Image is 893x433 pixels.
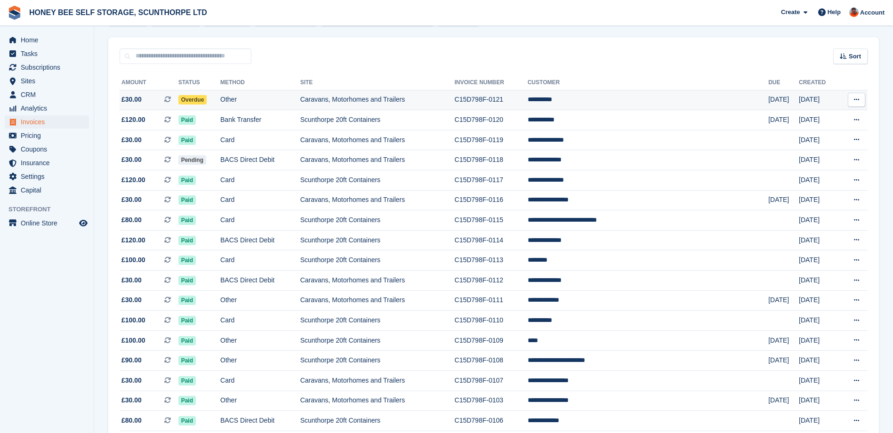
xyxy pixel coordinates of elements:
span: £30.00 [121,95,142,104]
a: menu [5,184,89,197]
td: [DATE] [799,290,838,311]
td: [DATE] [799,230,838,250]
img: stora-icon-8386f47178a22dfd0bd8f6a31ec36ba5ce8667c1dd55bd0f319d3a0aa187defe.svg [8,6,22,20]
a: menu [5,102,89,115]
td: Scunthorpe 20ft Containers [300,250,455,271]
td: [DATE] [799,130,838,150]
span: Paid [178,176,196,185]
a: menu [5,216,89,230]
td: Scunthorpe 20ft Containers [300,411,455,431]
td: C15D798F-0108 [455,351,528,371]
span: Paid [178,316,196,325]
td: Other [220,330,300,351]
span: Paid [178,195,196,205]
span: Coupons [21,143,77,156]
span: Settings [21,170,77,183]
a: menu [5,47,89,60]
span: £30.00 [121,395,142,405]
td: C15D798F-0119 [455,130,528,150]
span: £100.00 [121,255,145,265]
span: £100.00 [121,336,145,345]
td: Other [220,391,300,411]
td: Other [220,290,300,311]
td: Caravans, Motorhomes and Trailers [300,90,455,110]
span: £30.00 [121,275,142,285]
a: HONEY BEE SELF STORAGE, SCUNTHORPE LTD [25,5,211,20]
td: [DATE] [799,170,838,191]
td: Scunthorpe 20ft Containers [300,210,455,231]
span: Insurance [21,156,77,169]
td: C15D798F-0116 [455,190,528,210]
td: Scunthorpe 20ft Containers [300,110,455,130]
span: Help [828,8,841,17]
span: Paid [178,115,196,125]
span: Subscriptions [21,61,77,74]
th: Site [300,75,455,90]
span: £30.00 [121,135,142,145]
span: Analytics [21,102,77,115]
span: Paid [178,216,196,225]
td: C15D798F-0113 [455,250,528,271]
span: Create [781,8,800,17]
td: C15D798F-0114 [455,230,528,250]
td: C15D798F-0118 [455,150,528,170]
td: [DATE] [768,290,799,311]
span: £90.00 [121,355,142,365]
span: £80.00 [121,416,142,425]
th: Created [799,75,838,90]
a: Preview store [78,217,89,229]
td: C15D798F-0109 [455,330,528,351]
a: menu [5,61,89,74]
td: [DATE] [799,271,838,291]
td: [DATE] [799,411,838,431]
span: £120.00 [121,235,145,245]
td: C15D798F-0115 [455,210,528,231]
td: [DATE] [799,210,838,231]
span: Pending [178,155,206,165]
span: £30.00 [121,195,142,205]
th: Status [178,75,220,90]
td: Caravans, Motorhomes and Trailers [300,150,455,170]
td: [DATE] [768,110,799,130]
td: [DATE] [768,330,799,351]
a: menu [5,33,89,47]
span: Paid [178,276,196,285]
span: Paid [178,356,196,365]
td: Other [220,351,300,371]
td: Caravans, Motorhomes and Trailers [300,371,455,391]
td: Scunthorpe 20ft Containers [300,351,455,371]
a: menu [5,170,89,183]
td: C15D798F-0106 [455,411,528,431]
a: menu [5,129,89,142]
td: [DATE] [799,90,838,110]
span: Invoices [21,115,77,128]
a: menu [5,88,89,101]
span: CRM [21,88,77,101]
img: Abbie Tucker [849,8,859,17]
span: £100.00 [121,315,145,325]
span: £30.00 [121,155,142,165]
td: [DATE] [768,351,799,371]
td: Caravans, Motorhomes and Trailers [300,290,455,311]
td: BACS Direct Debit [220,271,300,291]
span: Tasks [21,47,77,60]
td: [DATE] [799,250,838,271]
span: Capital [21,184,77,197]
span: £30.00 [121,376,142,385]
td: [DATE] [768,190,799,210]
th: Method [220,75,300,90]
a: menu [5,74,89,88]
span: Online Store [21,216,77,230]
td: Card [220,210,300,231]
a: menu [5,115,89,128]
a: menu [5,156,89,169]
span: £120.00 [121,115,145,125]
span: £80.00 [121,215,142,225]
td: C15D798F-0121 [455,90,528,110]
td: BACS Direct Debit [220,411,300,431]
span: Account [860,8,885,17]
td: BACS Direct Debit [220,230,300,250]
span: Paid [178,376,196,385]
td: Card [220,250,300,271]
td: Scunthorpe 20ft Containers [300,330,455,351]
